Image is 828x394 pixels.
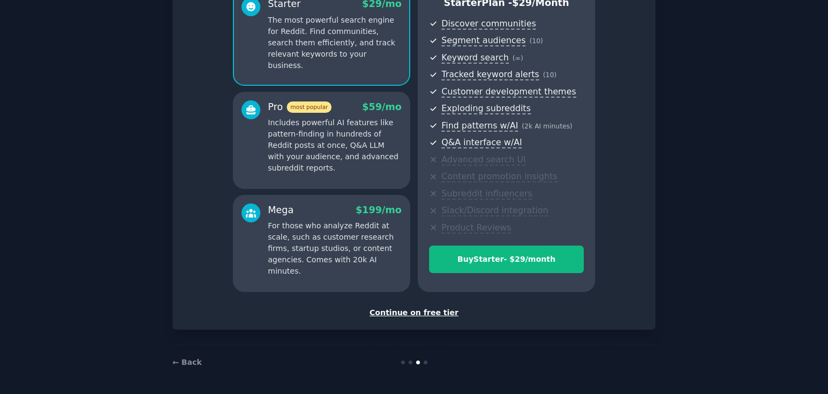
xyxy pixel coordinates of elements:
[362,101,402,112] span: $ 59 /mo
[184,307,644,318] div: Continue on free tier
[529,37,543,45] span: ( 10 )
[441,120,518,132] span: Find patterns w/AI
[513,55,523,62] span: ( ∞ )
[441,86,576,98] span: Customer development themes
[356,205,402,215] span: $ 199 /mo
[543,71,556,79] span: ( 10 )
[268,203,294,217] div: Mega
[441,222,511,234] span: Product Reviews
[441,103,530,114] span: Exploding subreddits
[522,123,572,130] span: ( 2k AI minutes )
[429,246,584,273] button: BuyStarter- $29/month
[441,188,532,200] span: Subreddit influencers
[441,69,539,80] span: Tracked keyword alerts
[441,154,526,166] span: Advanced search UI
[430,254,583,265] div: Buy Starter - $ 29 /month
[172,358,202,366] a: ← Back
[441,171,557,182] span: Content promotion insights
[441,52,509,64] span: Keyword search
[268,220,402,277] p: For those who analyze Reddit at scale, such as customer research firms, startup studios, or conte...
[268,117,402,174] p: Includes powerful AI features like pattern-finding in hundreds of Reddit posts at once, Q&A LLM w...
[268,100,332,114] div: Pro
[441,18,536,30] span: Discover communities
[268,15,402,71] p: The most powerful search engine for Reddit. Find communities, search them efficiently, and track ...
[441,137,522,148] span: Q&A interface w/AI
[441,35,526,46] span: Segment audiences
[441,205,548,216] span: Slack/Discord integration
[287,101,332,113] span: most popular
